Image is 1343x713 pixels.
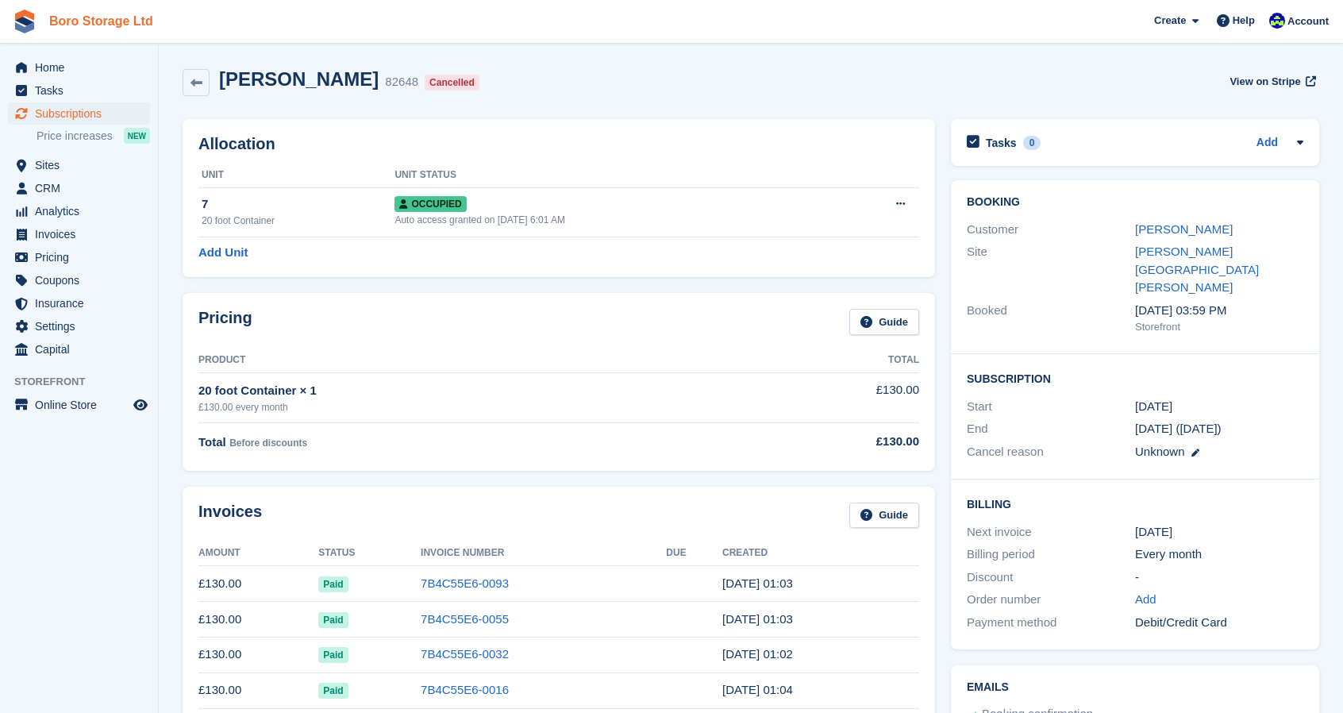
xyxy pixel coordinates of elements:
h2: Tasks [986,136,1017,150]
div: 20 foot Container × 1 [198,382,726,400]
a: menu [8,154,150,176]
span: Analytics [35,200,130,222]
a: menu [8,269,150,291]
a: menu [8,177,150,199]
span: Occupied [394,196,466,212]
span: Paid [318,576,348,592]
span: Help [1233,13,1255,29]
td: £130.00 [726,372,919,422]
th: Product [198,348,726,373]
td: £130.00 [198,566,318,602]
td: £130.00 [198,673,318,708]
th: Unit Status [394,163,833,188]
span: Home [35,56,130,79]
span: Price increases [37,129,113,144]
a: menu [8,200,150,222]
td: £130.00 [198,602,318,638]
a: [PERSON_NAME][GEOGRAPHIC_DATA][PERSON_NAME] [1135,245,1259,294]
a: menu [8,246,150,268]
a: menu [8,315,150,337]
th: Created [722,541,919,566]
span: Unknown [1135,445,1185,458]
div: Customer [967,221,1135,239]
div: Order number [967,591,1135,609]
a: View on Stripe [1223,68,1319,94]
h2: Invoices [198,503,262,529]
a: 7B4C55E6-0055 [421,612,509,626]
div: Payment method [967,614,1135,632]
th: Due [666,541,722,566]
h2: Emails [967,681,1303,694]
span: Coupons [35,269,130,291]
a: Boro Storage Ltd [43,8,160,34]
span: Storefront [14,374,158,390]
a: menu [8,338,150,360]
div: [DATE] [1135,523,1303,541]
div: Site [967,243,1135,297]
div: Next invoice [967,523,1135,541]
div: Cancelled [425,75,479,91]
a: Guide [849,503,919,529]
span: Pricing [35,246,130,268]
img: stora-icon-8386f47178a22dfd0bd8f6a31ec36ba5ce8667c1dd55bd0f319d3a0aa187defe.svg [13,10,37,33]
h2: [PERSON_NAME] [219,68,379,90]
img: Tobie Hillier [1269,13,1285,29]
div: £130.00 [726,433,919,451]
div: End [967,420,1135,438]
span: Capital [35,338,130,360]
a: Guide [849,309,919,335]
span: Settings [35,315,130,337]
span: Subscriptions [35,102,130,125]
a: 7B4C55E6-0093 [421,576,509,590]
h2: Billing [967,495,1303,511]
a: menu [8,56,150,79]
a: Add Unit [198,244,248,262]
a: [PERSON_NAME] [1135,222,1233,236]
h2: Subscription [967,370,1303,386]
th: Total [726,348,919,373]
th: Status [318,541,421,566]
a: 7B4C55E6-0032 [421,647,509,661]
a: menu [8,223,150,245]
div: Start [967,398,1135,416]
div: Every month [1135,545,1303,564]
th: Unit [198,163,394,188]
span: Paid [318,612,348,628]
span: Tasks [35,79,130,102]
span: Paid [318,683,348,699]
td: £130.00 [198,637,318,673]
h2: Booking [967,196,1303,209]
a: menu [8,394,150,416]
span: Create [1154,13,1186,29]
span: CRM [35,177,130,199]
div: Discount [967,568,1135,587]
div: Auto access granted on [DATE] 6:01 AM [394,213,833,227]
span: Online Store [35,394,130,416]
th: Invoice Number [421,541,666,566]
span: Before discounts [229,437,307,449]
div: Storefront [1135,319,1303,335]
h2: Allocation [198,135,919,153]
span: View on Stripe [1229,74,1300,90]
time: 2025-05-22 00:04:16 UTC [722,683,793,696]
time: 2025-04-22 00:00:00 UTC [1135,398,1172,416]
div: Debit/Credit Card [1135,614,1303,632]
span: Insurance [35,292,130,314]
a: Price increases NEW [37,127,150,145]
span: [DATE] ([DATE]) [1135,422,1222,435]
div: 82648 [385,73,418,91]
h2: Pricing [198,309,252,335]
span: Account [1287,13,1329,29]
a: menu [8,102,150,125]
span: Invoices [35,223,130,245]
a: Preview store [131,395,150,414]
a: Add [1135,591,1156,609]
a: Add [1256,134,1278,152]
a: menu [8,292,150,314]
span: Sites [35,154,130,176]
span: Total [198,435,226,449]
div: 20 foot Container [202,214,394,228]
th: Amount [198,541,318,566]
div: NEW [124,128,150,144]
div: 7 [202,195,394,214]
